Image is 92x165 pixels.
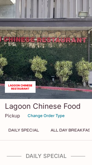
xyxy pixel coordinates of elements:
[5,101,87,111] h3: Lagoon Chinese Food
[5,113,20,119] p: Pickup
[5,81,36,93] img: Lagoon Chinese Food
[2,153,90,159] h4: Daily Special
[5,126,42,135] button: Daily Special
[25,111,67,120] button: Change Order Type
